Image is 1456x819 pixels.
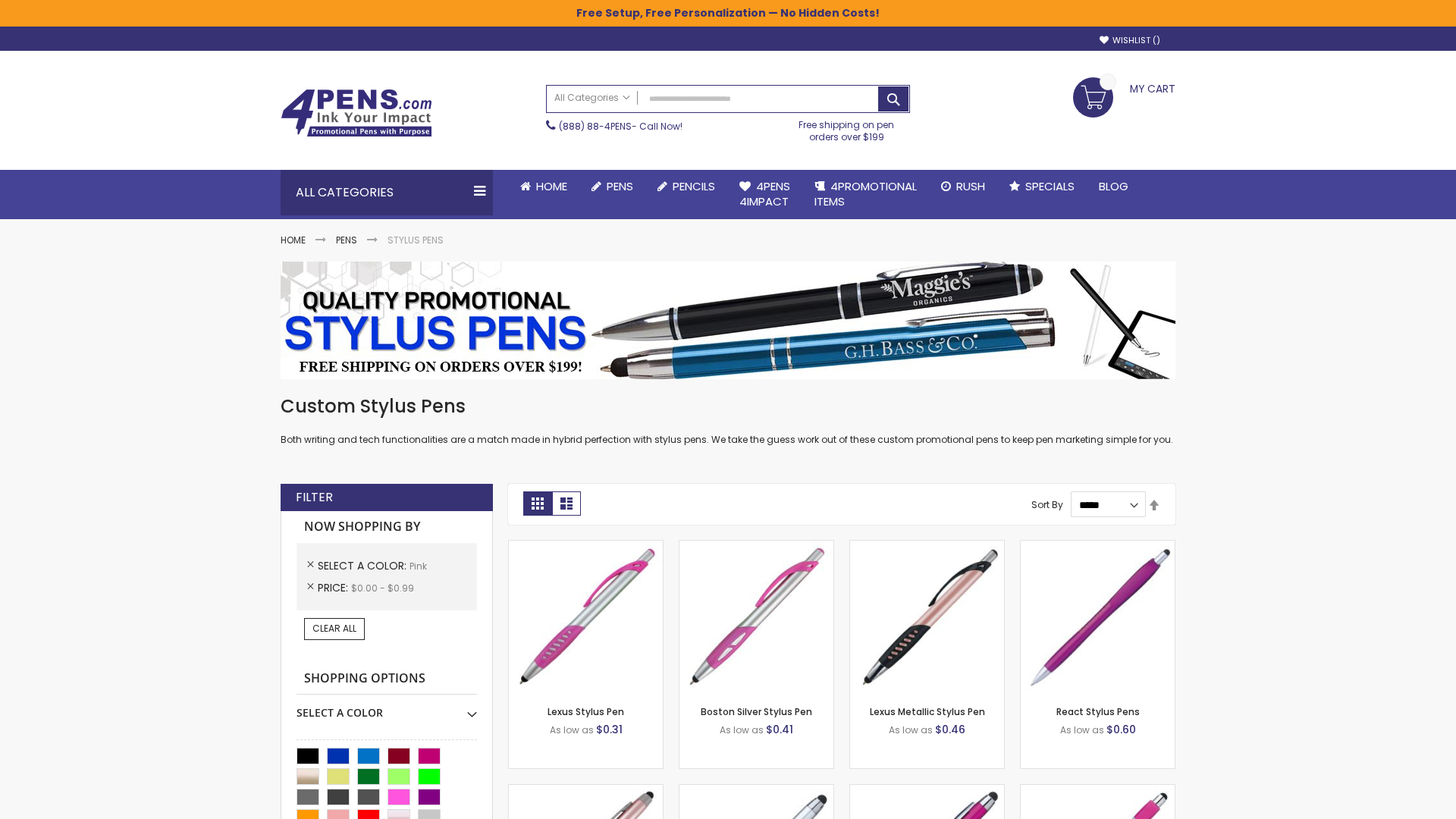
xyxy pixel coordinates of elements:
[547,86,638,111] a: All Categories
[783,113,911,143] div: Free shipping on pen orders over $199
[318,558,409,573] span: Select A Color
[679,540,833,553] a: Boston Silver Stylus Pen-Pink
[935,722,965,737] span: $0.46
[814,178,917,209] span: 4PROMOTIONAL ITEMS
[297,695,477,720] div: Select A Color
[889,723,933,736] span: As low as
[701,705,812,718] a: Boston Silver Stylus Pen
[727,170,802,219] a: 4Pens4impact
[1021,784,1175,797] a: Pearl Element Stylus Pens-Pink
[281,262,1175,379] img: Stylus Pens
[679,541,833,695] img: Boston Silver Stylus Pen-Pink
[281,234,306,246] a: Home
[559,120,632,133] a: (888) 88-4PENS
[673,178,715,194] span: Pencils
[336,234,357,246] a: Pens
[536,178,567,194] span: Home
[509,541,663,695] img: Lexus Stylus Pen-Pink
[351,582,414,595] span: $0.00 - $0.99
[596,722,623,737] span: $0.31
[559,120,682,133] span: - Call Now!
[1087,170,1141,203] a: Blog
[297,663,477,695] strong: Shopping Options
[550,723,594,736] span: As low as
[1031,498,1063,511] label: Sort By
[579,170,645,203] a: Pens
[554,92,630,104] span: All Categories
[508,170,579,203] a: Home
[388,234,444,246] strong: Stylus Pens
[739,178,790,209] span: 4Pens 4impact
[281,89,432,137] img: 4Pens Custom Pens and Promotional Products
[312,622,356,635] span: Clear All
[720,723,764,736] span: As low as
[802,170,929,219] a: 4PROMOTIONALITEMS
[297,511,477,543] strong: Now Shopping by
[548,705,624,718] a: Lexus Stylus Pen
[509,540,663,553] a: Lexus Stylus Pen-Pink
[281,394,1175,447] div: Both writing and tech functionalities are a match made in hybrid perfection with stylus pens. We ...
[1106,722,1136,737] span: $0.60
[929,170,997,203] a: Rush
[296,489,333,506] strong: Filter
[607,178,633,194] span: Pens
[766,722,793,737] span: $0.41
[997,170,1087,203] a: Specials
[1100,35,1160,46] a: Wishlist
[509,784,663,797] a: Lory Metallic Stylus Pen-Pink
[1060,723,1104,736] span: As low as
[304,618,365,639] a: Clear All
[645,170,727,203] a: Pencils
[850,540,1004,553] a: Lexus Metallic Stylus Pen-Pink
[679,784,833,797] a: Silver Cool Grip Stylus Pen-Pink
[850,541,1004,695] img: Lexus Metallic Stylus Pen-Pink
[281,170,493,215] div: All Categories
[1056,705,1140,718] a: React Stylus Pens
[1021,541,1175,695] img: React Stylus Pens-Pink
[318,580,351,595] span: Price
[850,784,1004,797] a: Metallic Cool Grip Stylus Pen-Pink
[523,491,552,516] strong: Grid
[409,560,427,573] span: Pink
[1099,178,1128,194] span: Blog
[1025,178,1075,194] span: Specials
[870,705,985,718] a: Lexus Metallic Stylus Pen
[281,394,1175,419] h1: Custom Stylus Pens
[956,178,985,194] span: Rush
[1021,540,1175,553] a: React Stylus Pens-Pink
